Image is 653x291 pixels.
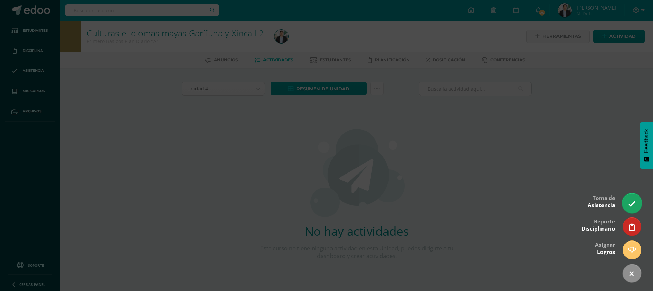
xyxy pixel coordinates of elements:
span: Logros [597,248,615,256]
span: Disciplinario [582,225,615,232]
div: Asignar [595,237,615,259]
button: Feedback - Mostrar encuesta [640,122,653,169]
div: Reporte [582,213,615,236]
span: Asistencia [588,202,615,209]
span: Feedback [643,129,650,153]
div: Toma de [588,190,615,212]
